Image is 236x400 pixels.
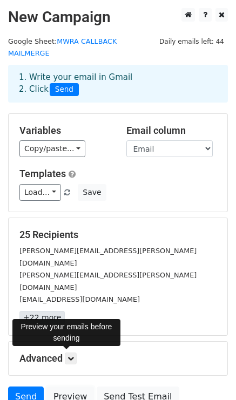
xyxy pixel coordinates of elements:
a: Daily emails left: 44 [156,37,228,45]
button: Save [78,184,106,201]
small: Google Sheet: [8,37,117,58]
h5: Variables [19,125,110,137]
a: +22 more [19,311,65,324]
div: 1. Write your email in Gmail 2. Click [11,71,225,96]
small: [PERSON_NAME][EMAIL_ADDRESS][PERSON_NAME][DOMAIN_NAME] [19,271,197,291]
span: Send [50,83,79,96]
a: Copy/paste... [19,140,85,157]
h5: 25 Recipients [19,229,217,241]
a: Load... [19,184,61,201]
h5: Advanced [19,352,217,364]
h5: Email column [126,125,217,137]
a: Templates [19,168,66,179]
small: [PERSON_NAME][EMAIL_ADDRESS][PERSON_NAME][DOMAIN_NAME] [19,247,197,267]
iframe: Chat Widget [182,348,236,400]
div: Preview your emails before sending [12,319,120,346]
h2: New Campaign [8,8,228,26]
span: Daily emails left: 44 [156,36,228,48]
small: [EMAIL_ADDRESS][DOMAIN_NAME] [19,295,140,303]
a: MWRA CALLBACK MAILMERGE [8,37,117,58]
